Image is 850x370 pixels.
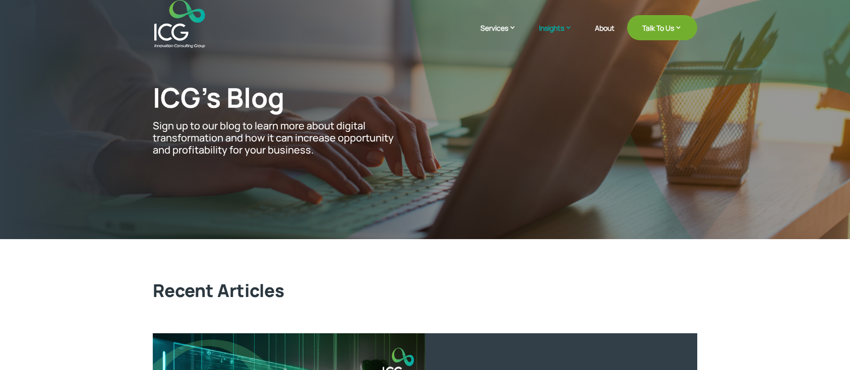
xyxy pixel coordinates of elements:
[539,23,582,48] a: Insights
[153,280,697,306] h2: Recent Articles
[627,15,697,40] a: Talk To Us
[153,81,410,119] h1: ICG’s Blog
[480,23,526,48] a: Services
[595,24,615,48] a: About
[153,120,410,156] p: Sign up to our blog to learn more about digital transformation and how it can increase opportunit...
